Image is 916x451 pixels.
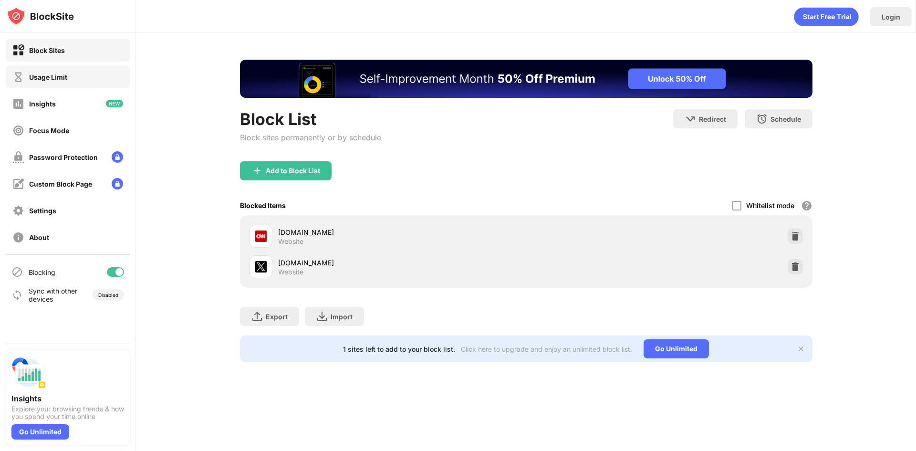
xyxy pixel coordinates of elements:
[331,313,353,321] div: Import
[106,100,123,107] img: new-icon.svg
[11,405,124,420] div: Explore your browsing trends & how you spend your time online
[797,345,805,353] img: x-button.svg
[12,71,24,83] img: time-usage-off.svg
[112,151,123,163] img: lock-menu.svg
[240,201,286,210] div: Blocked Items
[29,207,56,215] div: Settings
[644,339,709,358] div: Go Unlimited
[278,237,303,246] div: Website
[11,394,124,403] div: Insights
[11,424,69,440] div: Go Unlimited
[29,73,67,81] div: Usage Limit
[29,287,78,303] div: Sync with other devices
[29,268,55,276] div: Blocking
[7,7,74,26] img: logo-blocksite.svg
[29,153,98,161] div: Password Protection
[240,109,381,129] div: Block List
[794,7,859,26] div: animation
[12,178,24,190] img: customize-block-page-off.svg
[29,46,65,54] div: Block Sites
[343,345,455,353] div: 1 sites left to add to your block list.
[746,201,794,210] div: Whitelist mode
[12,98,24,110] img: insights-off.svg
[12,151,24,163] img: password-protection-off.svg
[12,205,24,217] img: settings-off.svg
[266,167,320,175] div: Add to Block List
[12,125,24,136] img: focus-off.svg
[12,44,24,56] img: block-on.svg
[29,180,92,188] div: Custom Block Page
[699,115,726,123] div: Redirect
[278,268,303,276] div: Website
[98,292,118,298] div: Disabled
[112,178,123,189] img: lock-menu.svg
[255,231,267,242] img: favicons
[11,356,46,390] img: push-insights.svg
[240,60,812,98] iframe: Banner
[11,266,23,278] img: blocking-icon.svg
[770,115,801,123] div: Schedule
[29,100,56,108] div: Insights
[461,345,632,353] div: Click here to upgrade and enjoy an unlimited block list.
[29,233,49,241] div: About
[266,313,288,321] div: Export
[278,227,526,237] div: [DOMAIN_NAME]
[29,126,69,135] div: Focus Mode
[11,289,23,301] img: sync-icon.svg
[882,13,900,21] div: Login
[255,261,267,273] img: favicons
[12,231,24,243] img: about-off.svg
[278,258,526,268] div: [DOMAIN_NAME]
[240,133,381,142] div: Block sites permanently or by schedule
